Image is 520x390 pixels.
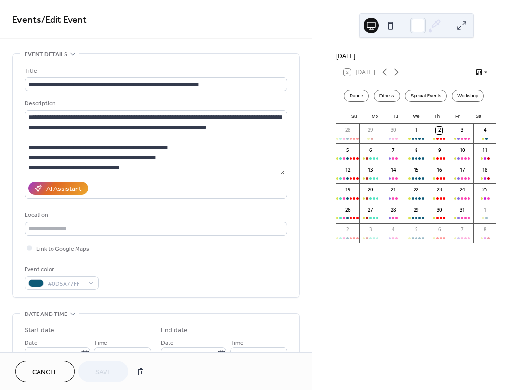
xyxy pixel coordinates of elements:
[344,147,351,154] div: 5
[25,264,97,275] div: Event color
[32,367,58,377] span: Cancel
[390,147,397,154] div: 7
[413,127,419,134] div: 1
[28,182,88,195] button: AI Assistant
[25,326,54,336] div: Start date
[390,167,397,174] div: 14
[436,207,442,214] div: 30
[25,210,286,220] div: Location
[481,226,488,233] div: 8
[367,207,374,214] div: 27
[458,187,465,193] div: 24
[367,187,374,193] div: 20
[390,187,397,193] div: 21
[436,226,442,233] div: 6
[481,147,488,154] div: 11
[36,244,89,254] span: Link to Google Maps
[436,147,442,154] div: 9
[413,147,419,154] div: 8
[413,167,419,174] div: 15
[344,226,351,233] div: 2
[41,11,87,29] span: / Edit Event
[385,108,406,124] div: Tu
[458,167,465,174] div: 17
[413,226,419,233] div: 5
[48,279,83,289] span: #0D5A77FF
[468,108,489,124] div: Sa
[481,127,488,134] div: 4
[458,226,465,233] div: 7
[25,50,67,60] span: Event details
[230,338,244,348] span: Time
[25,309,67,319] span: Date and time
[336,51,496,61] div: [DATE]
[161,338,174,348] span: Date
[25,66,286,76] div: Title
[46,184,81,194] div: AI Assistant
[481,167,488,174] div: 18
[481,207,488,214] div: 1
[344,167,351,174] div: 12
[344,207,351,214] div: 26
[25,99,286,109] div: Description
[344,108,364,124] div: Su
[367,167,374,174] div: 13
[405,90,447,101] div: Special Events
[413,207,419,214] div: 29
[458,147,465,154] div: 10
[436,127,442,134] div: 2
[25,338,38,348] span: Date
[447,108,468,124] div: Fr
[161,326,188,336] div: End date
[367,127,374,134] div: 29
[344,187,351,193] div: 19
[15,361,75,382] button: Cancel
[390,226,397,233] div: 4
[364,108,385,124] div: Mo
[367,226,374,233] div: 3
[367,147,374,154] div: 6
[94,338,107,348] span: Time
[390,127,397,134] div: 30
[406,108,427,124] div: We
[390,207,397,214] div: 28
[436,187,442,193] div: 23
[344,127,351,134] div: 28
[458,127,465,134] div: 3
[427,108,447,124] div: Th
[413,187,419,193] div: 22
[458,207,465,214] div: 31
[452,90,484,101] div: Workshop
[436,167,442,174] div: 16
[481,187,488,193] div: 25
[374,90,400,101] div: Fitness
[12,11,41,29] a: Events
[344,90,369,101] div: Dance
